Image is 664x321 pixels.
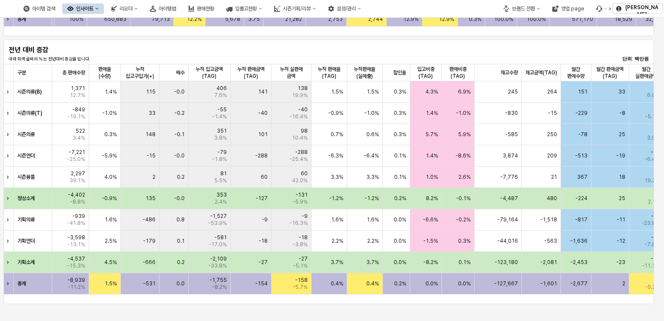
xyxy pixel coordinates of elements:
div: 브랜드 전환 [498,3,545,14]
span: -18 [299,234,308,241]
span: -11 [651,213,660,220]
span: -1.4% [212,113,227,120]
span: 1.5% [331,88,343,95]
span: 406 [216,85,227,92]
span: 0.3% [458,237,471,244]
span: 6.9% [647,92,660,99]
span: 21,282 [285,16,302,23]
span: -154 [255,280,268,287]
span: 2,744 [368,16,383,23]
span: 2,753 [328,16,343,23]
span: -5.9% [292,198,308,205]
span: -25.4% [289,156,308,163]
span: 5.7% [425,131,438,138]
div: 입출고현황 [221,3,267,14]
span: -0.1% [456,195,471,202]
span: 0.0% [394,216,406,223]
span: -0.9% [328,110,343,117]
span: 재고수량 [501,69,518,76]
div: 리오더 [120,6,133,12]
div: Expand row [3,209,15,230]
span: -939 [72,213,85,220]
span: 18,529 [615,16,633,23]
span: -8 [654,106,660,113]
button: 영업 page [547,3,589,14]
p: 단위: 백만원 [595,55,649,63]
span: -2,109 [210,255,227,262]
span: -9 [302,213,308,220]
span: 배수 [176,69,185,76]
span: 0.0% [394,237,406,244]
span: 138 [298,85,308,92]
span: -7,221 [69,149,85,156]
span: -563 [544,237,558,244]
span: 367 [577,174,588,181]
span: 6.9% [458,88,471,95]
span: -288 [295,149,308,156]
span: -19.1% [67,113,85,120]
span: -18 [259,237,268,244]
strong: 시즌의류(B) [17,89,42,95]
span: 12.2% [187,16,202,23]
span: -11.3% [642,262,660,269]
span: 1.5% [105,280,117,287]
span: -1.0% [456,110,471,117]
span: -23.8% [641,220,660,227]
span: -179 [143,237,156,244]
span: -23 [651,255,660,262]
span: 3.8% [214,134,227,141]
div: Expand row [3,145,15,166]
span: 0.2% [394,195,406,202]
span: 2.2% [367,237,379,244]
span: -1,518 [541,216,558,223]
div: Expand row [3,167,15,187]
div: 아이템 검색 [32,6,55,12]
span: 0.6% [366,131,379,138]
span: 245 [508,88,518,95]
span: 2 [622,280,625,287]
span: 2,297 [71,170,85,177]
span: 1.6% [331,216,343,223]
span: 누적 판매율(TAG) [315,66,343,80]
span: -6.4% [364,152,379,159]
span: -16.4% [289,113,308,120]
span: -33.8% [208,262,227,269]
span: -0.2 [174,110,185,117]
span: 0.3% [469,16,481,23]
span: -55 [217,106,227,113]
span: 18 [653,170,660,177]
div: Expand row [3,124,15,145]
span: 7.6% [214,92,227,99]
span: -127,667 [495,280,518,287]
p: 아래 회색 글씨의 % 는 전년대비 증감율 입니다. [9,56,435,62]
span: 3.3% [331,174,343,181]
span: 148 [146,131,156,138]
span: -12 [651,234,660,241]
span: 1.6% [105,216,117,223]
span: 101 [258,131,268,138]
strong: 시즌언더 [17,153,35,159]
span: 5.5% [214,177,227,184]
span: -8.8% [70,198,85,205]
span: -288 [255,152,268,159]
div: 아이템맵 [159,6,176,12]
span: -7.8% [644,241,660,248]
div: 버그 제보 및 기능 개선 요청 [591,3,613,14]
span: 141 [258,88,268,95]
div: Expand row [3,252,15,273]
span: 구분 [17,69,26,76]
span: -0.2% [456,216,471,223]
span: 353 [216,191,227,198]
span: -1.8% [212,156,227,163]
span: 2.1% [648,198,660,205]
button: 아이템맵 [145,3,181,14]
span: 누적 입고구입가(+) [124,66,156,80]
span: -486 [143,216,156,223]
span: -7,776 [501,174,518,181]
span: -1,755 [209,277,227,284]
span: -11 [617,216,625,223]
span: 250 [548,131,558,138]
span: -1.2% [365,195,379,202]
div: Expand row [3,273,15,294]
